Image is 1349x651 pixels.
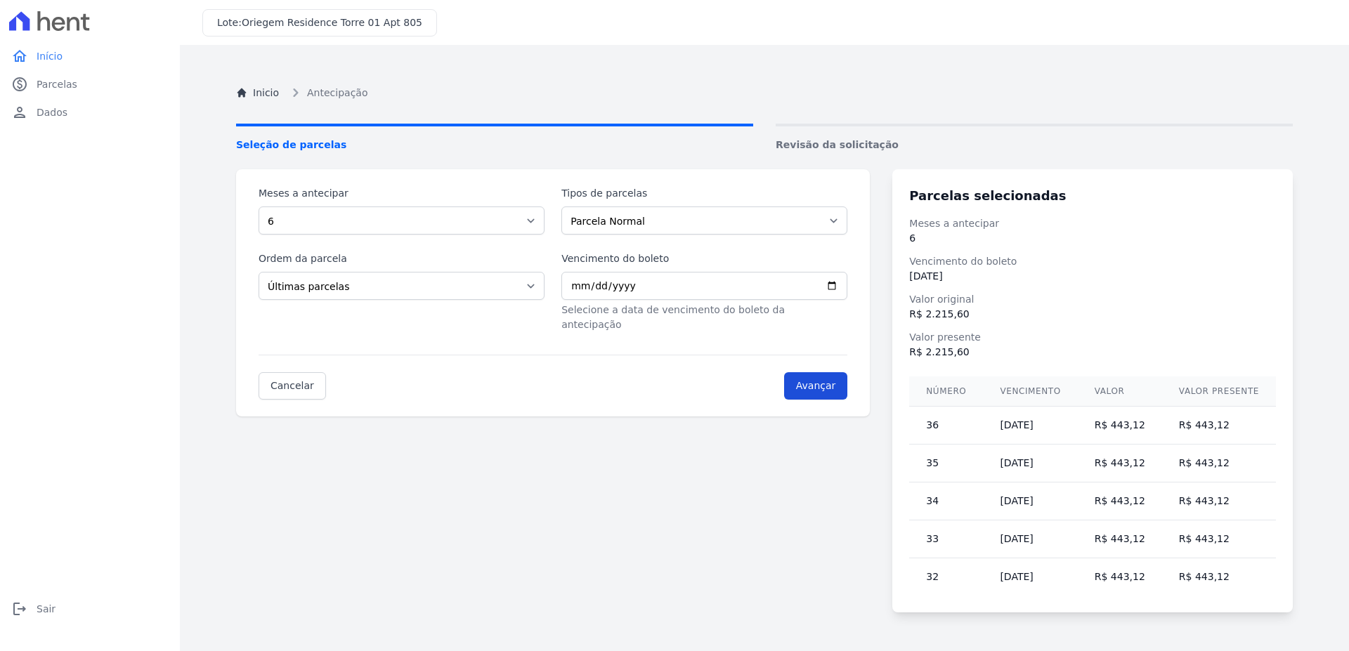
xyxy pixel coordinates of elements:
td: R$ 443,12 [1078,482,1162,520]
td: R$ 443,12 [1162,482,1276,520]
label: Meses a antecipar [259,186,545,201]
dd: 6 [909,231,1276,246]
span: Início [37,49,63,63]
dd: [DATE] [909,269,1276,284]
a: Inicio [236,86,279,100]
span: Revisão da solicitação [776,138,1293,152]
dd: R$ 2.215,60 [909,307,1276,322]
th: Valor presente [1162,376,1276,407]
a: logoutSair [6,595,174,623]
a: paidParcelas [6,70,174,98]
i: person [11,104,28,121]
dt: Meses a antecipar [909,216,1276,231]
td: [DATE] [983,558,1077,596]
dt: Valor presente [909,330,1276,345]
i: home [11,48,28,65]
a: Cancelar [259,372,326,400]
span: Parcelas [37,77,77,91]
td: R$ 443,12 [1162,407,1276,445]
h3: Parcelas selecionadas [909,186,1276,205]
td: [DATE] [983,520,1077,558]
i: logout [11,600,28,617]
p: Selecione a data de vencimento do boleto da antecipação [561,303,847,332]
a: personDados [6,98,174,126]
td: R$ 443,12 [1162,520,1276,558]
input: Avançar [784,372,848,400]
span: Dados [37,105,67,119]
label: Tipos de parcelas [561,186,847,201]
td: [DATE] [983,445,1077,482]
td: R$ 443,12 [1078,520,1162,558]
td: 32 [909,558,983,596]
th: Vencimento [983,376,1077,407]
i: paid [11,76,28,93]
nav: Progress [236,124,1293,152]
td: 33 [909,520,983,558]
td: 36 [909,407,983,445]
span: Seleção de parcelas [236,138,753,152]
h3: Lote: [217,15,422,30]
span: Oriegem Residence Torre 01 Apt 805 [242,17,422,28]
td: R$ 443,12 [1078,407,1162,445]
th: Número [909,376,983,407]
dt: Vencimento do boleto [909,254,1276,269]
label: Vencimento do boleto [561,251,847,266]
dt: Valor original [909,292,1276,307]
td: 35 [909,445,983,482]
a: homeInício [6,42,174,70]
nav: Breadcrumb [236,84,1293,101]
td: [DATE] [983,482,1077,520]
span: Antecipação [307,86,367,100]
td: R$ 443,12 [1162,558,1276,596]
th: Valor [1078,376,1162,407]
label: Ordem da parcela [259,251,545,266]
dd: R$ 2.215,60 [909,345,1276,360]
td: R$ 443,12 [1078,558,1162,596]
span: Sair [37,602,56,616]
td: 34 [909,482,983,520]
td: [DATE] [983,407,1077,445]
td: R$ 443,12 [1078,445,1162,482]
td: R$ 443,12 [1162,445,1276,482]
